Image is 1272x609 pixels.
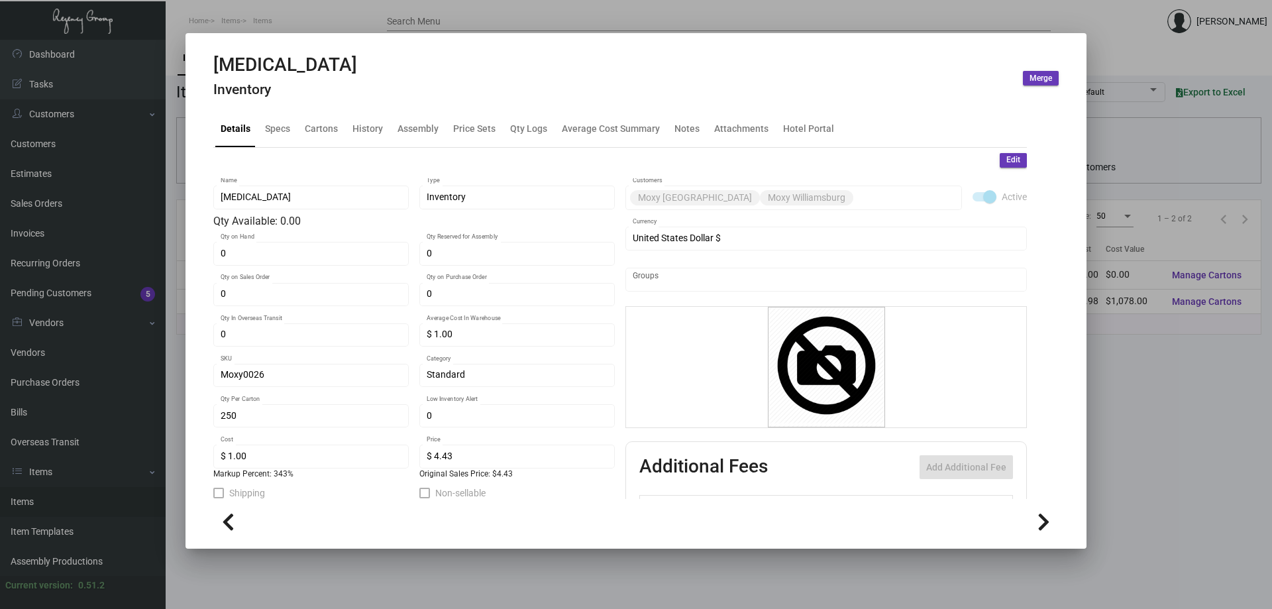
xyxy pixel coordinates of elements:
button: Edit [1000,153,1027,168]
span: Active [1002,189,1027,205]
th: Price type [937,496,997,519]
div: Cartons [305,122,338,136]
div: Assembly [397,122,439,136]
input: Add new.. [856,192,955,203]
mat-chip: Moxy Williamsburg [760,190,853,205]
div: Price Sets [453,122,496,136]
div: Current version: [5,579,73,592]
th: Cost [828,496,882,519]
div: Notes [674,122,700,136]
div: Hotel Portal [783,122,834,136]
div: Attachments [714,122,768,136]
span: Non-sellable [435,485,486,501]
mat-chip: Moxy [GEOGRAPHIC_DATA] [630,190,760,205]
div: Details [221,122,250,136]
h2: Additional Fees [639,455,768,479]
button: Add Additional Fee [920,455,1013,479]
button: Merge [1023,71,1059,85]
span: Add Additional Fee [926,462,1006,472]
div: History [352,122,383,136]
span: Edit [1006,154,1020,166]
th: Active [640,496,680,519]
th: Price [883,496,937,519]
input: Add new.. [633,274,1020,285]
div: Average Cost Summary [562,122,660,136]
div: 0.51.2 [78,579,105,592]
h4: Inventory [213,82,357,98]
h2: [MEDICAL_DATA] [213,54,357,76]
div: Specs [265,122,290,136]
span: Shipping [229,485,265,501]
div: Qty Available: 0.00 [213,213,615,229]
div: Qty Logs [510,122,547,136]
th: Type [680,496,828,519]
span: Merge [1030,73,1052,84]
